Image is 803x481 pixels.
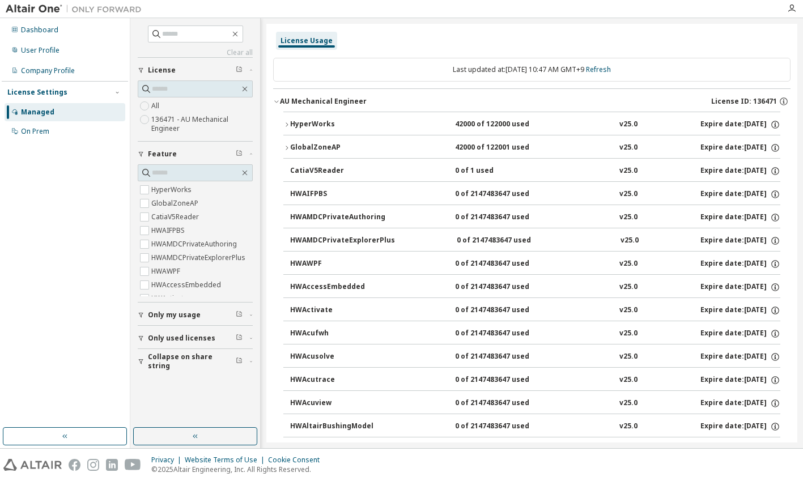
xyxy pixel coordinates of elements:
[290,305,392,316] div: HWActivate
[455,259,557,269] div: 0 of 2147483647 used
[148,334,215,343] span: Only used licenses
[700,166,780,176] div: Expire date: [DATE]
[151,99,162,113] label: All
[619,329,638,339] div: v25.0
[700,305,780,316] div: Expire date: [DATE]
[700,120,780,130] div: Expire date: [DATE]
[700,375,780,385] div: Expire date: [DATE]
[151,237,239,251] label: HWAMDCPrivateAuthoring
[290,182,780,207] button: HWAIFPBS0 of 2147483647 usedv25.0Expire date:[DATE]
[290,275,780,300] button: HWAccessEmbedded0 of 2147483647 usedv25.0Expire date:[DATE]
[700,352,780,362] div: Expire date: [DATE]
[125,459,141,471] img: youtube.svg
[621,236,639,246] div: v25.0
[290,422,392,432] div: HWAltairBushingModel
[290,298,780,323] button: HWActivate0 of 2147483647 usedv25.0Expire date:[DATE]
[151,183,194,197] label: HyperWorks
[700,259,780,269] div: Expire date: [DATE]
[151,465,326,474] p: © 2025 Altair Engineering, Inc. All Rights Reserved.
[6,3,147,15] img: Altair One
[148,150,177,159] span: Feature
[619,352,638,362] div: v25.0
[290,329,392,339] div: HWAcufwh
[185,456,268,465] div: Website Terms of Use
[69,459,80,471] img: facebook.svg
[290,212,392,223] div: HWAMDCPrivateAuthoring
[106,459,118,471] img: linkedin.svg
[455,212,557,223] div: 0 of 2147483647 used
[700,422,780,432] div: Expire date: [DATE]
[619,282,638,292] div: v25.0
[455,329,557,339] div: 0 of 2147483647 used
[619,143,638,153] div: v25.0
[619,422,638,432] div: v25.0
[151,113,253,135] label: 136471 - AU Mechanical Engineer
[148,352,236,371] span: Collapse on share string
[700,329,780,339] div: Expire date: [DATE]
[290,252,780,276] button: HWAWPF0 of 2147483647 usedv25.0Expire date:[DATE]
[151,265,182,278] label: HWAWPF
[290,282,392,292] div: HWAccessEmbedded
[290,236,395,246] div: HWAMDCPrivateExplorerPlus
[290,205,780,230] button: HWAMDCPrivateAuthoring0 of 2147483647 usedv25.0Expire date:[DATE]
[290,414,780,439] button: HWAltairBushingModel0 of 2147483647 usedv25.0Expire date:[DATE]
[290,321,780,346] button: HWAcufwh0 of 2147483647 usedv25.0Expire date:[DATE]
[151,197,201,210] label: GlobalZoneAP
[138,58,253,83] button: License
[290,159,780,184] button: CatiaV5Reader0 of 1 usedv25.0Expire date:[DATE]
[290,143,392,153] div: GlobalZoneAP
[290,375,392,385] div: HWAcutrace
[700,143,780,153] div: Expire date: [DATE]
[138,48,253,57] a: Clear all
[21,25,58,35] div: Dashboard
[290,391,780,416] button: HWAcuview0 of 2147483647 usedv25.0Expire date:[DATE]
[619,120,638,130] div: v25.0
[283,112,780,137] button: HyperWorks42000 of 122000 usedv25.0Expire date:[DATE]
[619,375,638,385] div: v25.0
[455,352,557,362] div: 0 of 2147483647 used
[281,36,333,45] div: License Usage
[290,437,780,462] button: HWAltairCopilotHyperWorks0 of 2147483647 usedv25.0Expire date:[DATE]
[236,357,243,366] span: Clear filter
[236,150,243,159] span: Clear filter
[457,236,559,246] div: 0 of 2147483647 used
[290,228,780,253] button: HWAMDCPrivateExplorerPlus0 of 2147483647 usedv25.0Expire date:[DATE]
[455,143,557,153] div: 42000 of 122001 used
[455,120,557,130] div: 42000 of 122000 used
[290,259,392,269] div: HWAWPF
[151,278,223,292] label: HWAccessEmbedded
[619,189,638,199] div: v25.0
[7,88,67,97] div: License Settings
[700,398,780,408] div: Expire date: [DATE]
[151,224,187,237] label: HWAIFPBS
[148,310,201,320] span: Only my usage
[138,303,253,327] button: Only my usage
[700,282,780,292] div: Expire date: [DATE]
[151,210,201,224] label: CatiaV5Reader
[619,259,638,269] div: v25.0
[87,459,99,471] img: instagram.svg
[21,66,75,75] div: Company Profile
[700,236,780,246] div: Expire date: [DATE]
[138,326,253,351] button: Only used licenses
[290,344,780,369] button: HWAcusolve0 of 2147483647 usedv25.0Expire date:[DATE]
[273,58,791,82] div: Last updated at: [DATE] 10:47 AM GMT+9
[280,97,367,106] div: AU Mechanical Engineer
[455,422,557,432] div: 0 of 2147483647 used
[138,142,253,167] button: Feature
[455,166,557,176] div: 0 of 1 used
[290,189,392,199] div: HWAIFPBS
[290,120,392,130] div: HyperWorks
[148,66,176,75] span: License
[151,292,190,305] label: HWActivate
[455,189,557,199] div: 0 of 2147483647 used
[3,459,62,471] img: altair_logo.svg
[21,127,49,136] div: On Prem
[455,305,557,316] div: 0 of 2147483647 used
[619,166,638,176] div: v25.0
[290,166,392,176] div: CatiaV5Reader
[455,375,557,385] div: 0 of 2147483647 used
[700,189,780,199] div: Expire date: [DATE]
[236,310,243,320] span: Clear filter
[700,212,780,223] div: Expire date: [DATE]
